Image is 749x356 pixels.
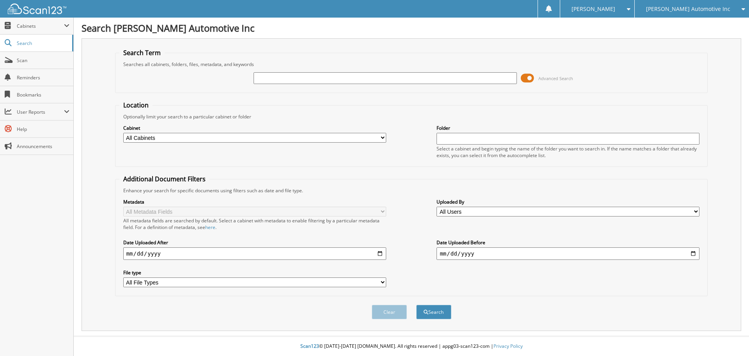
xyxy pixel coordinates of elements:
span: Advanced Search [538,75,573,81]
span: Scan123 [300,343,319,349]
label: Uploaded By [437,199,699,205]
img: scan123-logo-white.svg [8,4,66,14]
a: Privacy Policy [493,343,523,349]
span: Reminders [17,74,69,81]
legend: Additional Document Filters [119,175,209,183]
div: Enhance your search for specific documents using filters such as date and file type. [119,187,704,194]
span: Search [17,40,68,47]
button: Clear [372,305,407,319]
h1: Search [PERSON_NAME] Automotive Inc [82,21,741,34]
span: [PERSON_NAME] Automotive Inc [646,7,730,11]
label: Metadata [123,199,386,205]
input: end [437,247,699,260]
label: Date Uploaded After [123,239,386,246]
div: All metadata fields are searched by default. Select a cabinet with metadata to enable filtering b... [123,217,386,231]
span: Cabinets [17,23,64,29]
legend: Search Term [119,48,165,57]
span: [PERSON_NAME] [572,7,615,11]
div: Select a cabinet and begin typing the name of the folder you want to search in. If the name match... [437,145,699,159]
div: Searches all cabinets, folders, files, metadata, and keywords [119,61,704,68]
span: Bookmarks [17,91,69,98]
label: Folder [437,125,699,131]
label: Date Uploaded Before [437,239,699,246]
span: Scan [17,57,69,64]
span: Announcements [17,143,69,150]
label: File type [123,269,386,276]
button: Search [416,305,451,319]
span: User Reports [17,109,64,115]
label: Cabinet [123,125,386,131]
input: start [123,247,386,260]
legend: Location [119,101,153,109]
a: here [205,224,215,231]
div: © [DATE]-[DATE] [DOMAIN_NAME]. All rights reserved | appg03-scan123-com | [74,337,749,356]
span: Help [17,126,69,132]
div: Optionally limit your search to a particular cabinet or folder [119,113,704,120]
